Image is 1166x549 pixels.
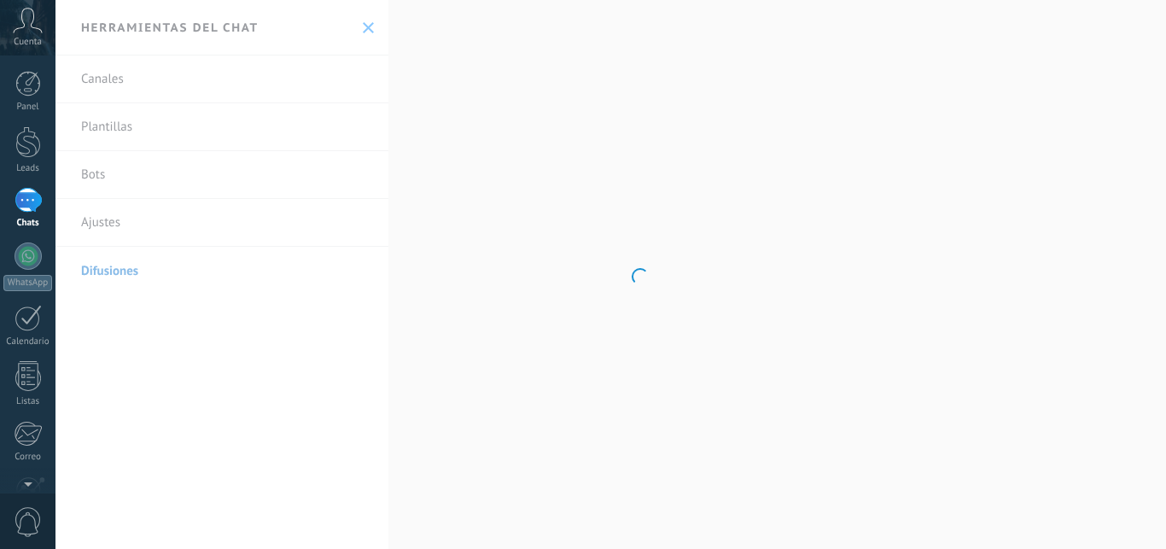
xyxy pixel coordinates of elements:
div: Calendario [3,336,53,348]
span: Cuenta [14,37,42,48]
div: Leads [3,163,53,174]
div: Correo [3,452,53,463]
div: Chats [3,218,53,229]
div: WhatsApp [3,275,52,291]
div: Panel [3,102,53,113]
div: Listas [3,396,53,407]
